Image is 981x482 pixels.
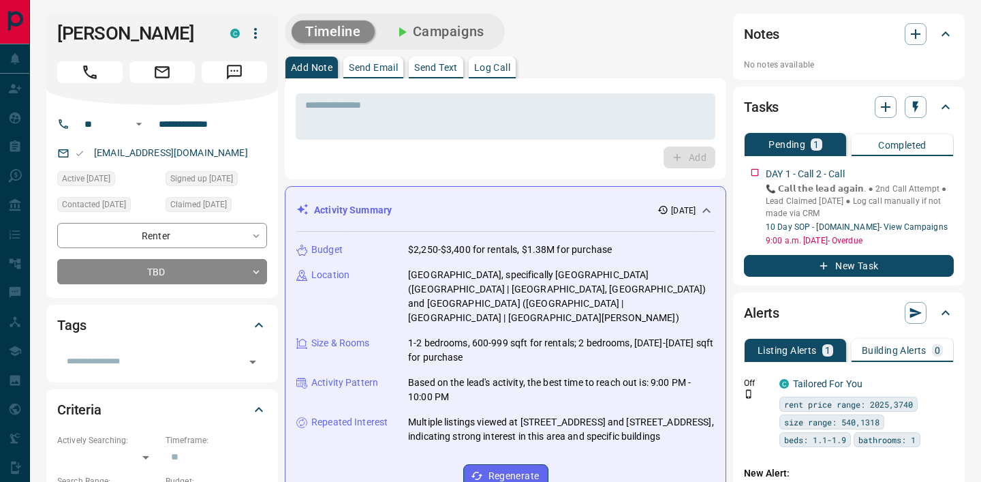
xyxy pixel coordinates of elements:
[57,61,123,83] span: Call
[57,399,102,421] h2: Criteria
[408,376,715,404] p: Based on the lead's activity, the best time to reach out is: 9:00 PM - 10:00 PM
[311,415,388,430] p: Repeated Interest
[744,302,779,324] h2: Alerts
[766,235,954,247] p: 9:00 a.m. [DATE] - Overdue
[744,18,954,50] div: Notes
[784,415,879,429] span: size range: 540,1318
[166,434,267,447] p: Timeframe:
[57,223,267,248] div: Renter
[170,172,233,185] span: Signed up [DATE]
[311,336,370,350] p: Size & Rooms
[784,433,846,447] span: beds: 1.1-1.9
[57,393,267,426] div: Criteria
[744,389,753,399] svg: Push Notification Only
[744,297,954,329] div: Alerts
[474,63,510,72] p: Log Call
[744,91,954,123] div: Tasks
[57,434,159,447] p: Actively Searching:
[744,377,771,389] p: Off
[758,346,817,355] p: Listing Alerts
[292,20,375,43] button: Timeline
[766,222,948,232] a: 10 Day SOP - [DOMAIN_NAME]- View Campaigns
[57,309,267,342] div: Tags
[62,172,110,185] span: Active [DATE]
[862,346,926,355] p: Building Alerts
[202,61,267,83] span: Message
[408,336,715,365] p: 1-2 bedrooms, 600-999 sqft for rentals; 2 bedrooms, [DATE]-[DATE] sqft for purchase
[57,22,210,44] h1: [PERSON_NAME]
[408,415,715,444] p: Multiple listings viewed at [STREET_ADDRESS] and [STREET_ADDRESS], indicating strong interest in ...
[744,23,779,45] h2: Notes
[129,61,195,83] span: Email
[766,167,845,181] p: DAY 1 - Call 2 - Call
[311,243,343,257] p: Budget
[793,378,862,389] a: Tailored For You
[766,183,954,220] p: 📞 𝗖𝗮𝗹𝗹 𝘁𝗵𝗲 𝗹𝗲𝗮𝗱 𝗮𝗴𝗮𝗶𝗻. ● 2nd Call Attempt ● Lead Claimed [DATE] ‎● Log call manually if not made ...
[94,147,248,158] a: [EMAIL_ADDRESS][DOMAIN_NAME]
[744,255,954,277] button: New Task
[744,466,954,481] p: New Alert:
[57,259,267,284] div: TBD
[671,205,696,217] p: [DATE]
[296,198,715,223] div: Activity Summary[DATE]
[744,96,779,118] h2: Tasks
[314,203,392,217] p: Activity Summary
[75,149,84,158] svg: Email Valid
[57,171,159,190] div: Thu Oct 02 2025
[744,59,954,71] p: No notes available
[170,198,227,211] span: Claimed [DATE]
[230,29,240,38] div: condos.ca
[166,171,267,190] div: Thu Oct 02 2025
[57,197,159,216] div: Thu Oct 02 2025
[131,116,147,132] button: Open
[311,376,378,390] p: Activity Pattern
[414,63,458,72] p: Send Text
[311,268,349,282] p: Location
[243,352,262,372] button: Open
[813,140,819,149] p: 1
[784,397,913,411] span: rent price range: 2025,3740
[768,140,805,149] p: Pending
[408,268,715,325] p: [GEOGRAPHIC_DATA], specifically [GEOGRAPHIC_DATA] ([GEOGRAPHIC_DATA] | [GEOGRAPHIC_DATA], [GEOGRA...
[349,63,398,72] p: Send Email
[291,63,332,72] p: Add Note
[57,314,86,336] h2: Tags
[779,379,789,389] div: condos.ca
[166,197,267,216] div: Thu Oct 02 2025
[935,346,940,355] p: 0
[825,346,830,355] p: 1
[878,140,926,150] p: Completed
[380,20,498,43] button: Campaigns
[62,198,126,211] span: Contacted [DATE]
[858,433,916,447] span: bathrooms: 1
[408,243,612,257] p: $2,250-$3,400 for rentals, $1.38M for purchase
